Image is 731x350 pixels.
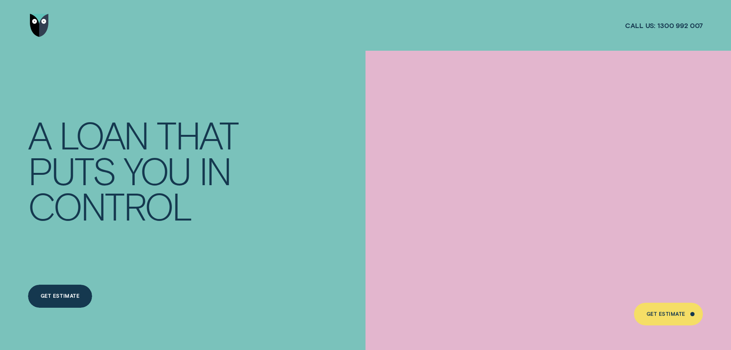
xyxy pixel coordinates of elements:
img: Wisr [30,14,49,37]
a: Get Estimate [28,285,92,308]
a: Call us:1300 992 007 [625,21,703,30]
span: Call us: [625,21,655,30]
h4: A LOAN THAT PUTS YOU IN CONTROL [28,117,248,223]
a: Get Estimate [634,303,703,326]
span: 1300 992 007 [657,21,703,30]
